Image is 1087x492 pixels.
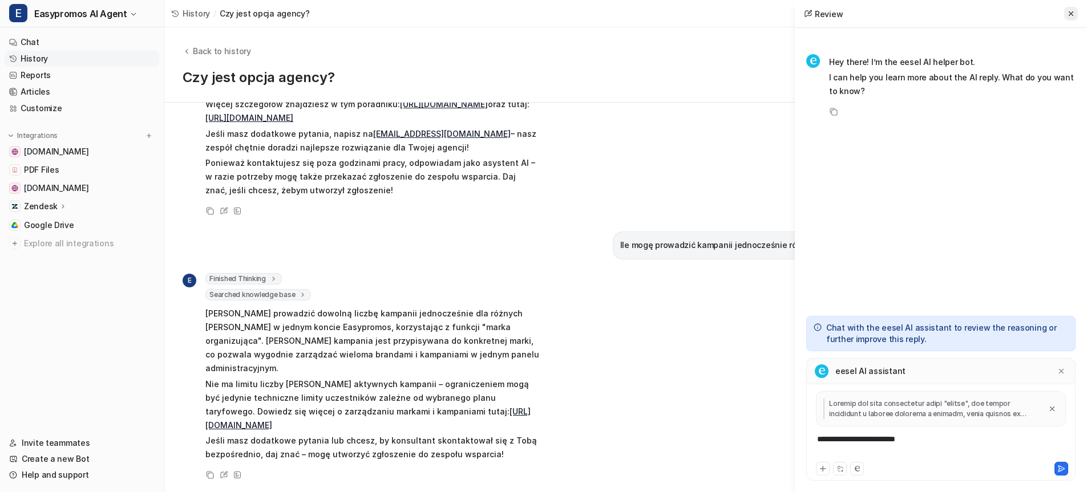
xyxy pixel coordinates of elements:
[24,201,58,212] p: Zendesk
[24,219,74,231] span: Google Drive
[373,129,511,139] a: [EMAIL_ADDRESS][DOMAIN_NAME]
[11,203,18,210] img: Zendesk
[11,222,18,229] img: Google Drive
[829,55,1076,69] p: Hey there! I’m the eesel AI helper bot.
[9,4,27,22] span: E
[183,274,196,287] span: E
[205,307,539,375] p: [PERSON_NAME] prowadzić dowolną liczbę kampanii jednocześnie dla różnych [PERSON_NAME] w jednym k...
[205,289,311,300] span: Searched knowledge base
[5,217,159,233] a: Google DriveGoogle Drive
[5,451,159,467] a: Create a new Bot
[5,51,159,67] a: History
[829,71,1076,98] p: I can help you learn more about the AI reply. What do you want to know?
[24,164,59,176] span: PDF Files
[5,235,159,251] a: Explore all integrations
[205,127,539,154] p: Jeśli masz dodatkowe pytania, napisz na – nasz zespół chętnie doradzi najlepsze rozwiązanie dla T...
[183,7,210,19] span: History
[193,45,251,57] span: Back to history
[205,113,293,123] a: [URL][DOMAIN_NAME]
[24,234,155,253] span: Explore all integrations
[400,99,488,109] a: [URL][DOMAIN_NAME]
[826,322,1068,345] p: Chat with the eesel AI assistant to review the reasoning or further improve this reply.
[220,7,310,19] span: Czy jest opcja agency?
[205,434,539,461] p: Jeśli masz dodatkowe pytania lub chcesz, by konsultant skontaktował się z Tobą bezpośrednio, daj ...
[205,156,539,197] p: Ponieważ kontaktujesz się poza godzinami pracy, odpowiadam jako asystent AI – w razie potrzeby mo...
[5,100,159,116] a: Customize
[24,182,88,194] span: [DOMAIN_NAME]
[17,131,58,140] p: Integrations
[5,67,159,83] a: Reports
[183,70,898,86] h1: Czy jest opcja agency?
[11,148,18,155] img: easypromos-apiref.redoc.ly
[145,132,153,140] img: menu_add.svg
[1046,402,1058,415] button: Close quote
[9,238,21,249] img: explore all integrations
[205,377,539,432] p: Nie ma limitu liczby [PERSON_NAME] aktywnych kampanii – ograniczeniem mogą być jedynie techniczne...
[24,146,88,157] span: [DOMAIN_NAME]
[34,6,127,22] span: Easypromos AI Agent
[5,130,61,141] button: Integrations
[5,467,159,483] a: Help and support
[823,399,1041,419] p: Loremip dol sita consectetur adipi "elitse", doe tempor incididunt u laboree dolorema a enimadm, ...
[835,365,906,377] p: eesel AI assistant
[205,273,282,284] span: Finished Thinking
[5,435,159,451] a: Invite teammates
[11,185,18,192] img: www.easypromosapp.com
[183,45,251,57] button: Back to history
[5,34,159,50] a: Chat
[7,132,15,140] img: expand menu
[620,238,890,252] p: Ile mogę prowadzić kampanii jednocześnie różnych [PERSON_NAME]?
[171,7,210,19] a: History
[5,180,159,196] a: www.easypromosapp.com[DOMAIN_NAME]
[5,144,159,160] a: easypromos-apiref.redoc.ly[DOMAIN_NAME]
[205,406,531,430] a: [URL][DOMAIN_NAME]
[5,84,159,100] a: Articles
[11,166,18,173] img: PDF Files
[5,162,159,178] a: PDF FilesPDF Files
[213,7,216,19] span: /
